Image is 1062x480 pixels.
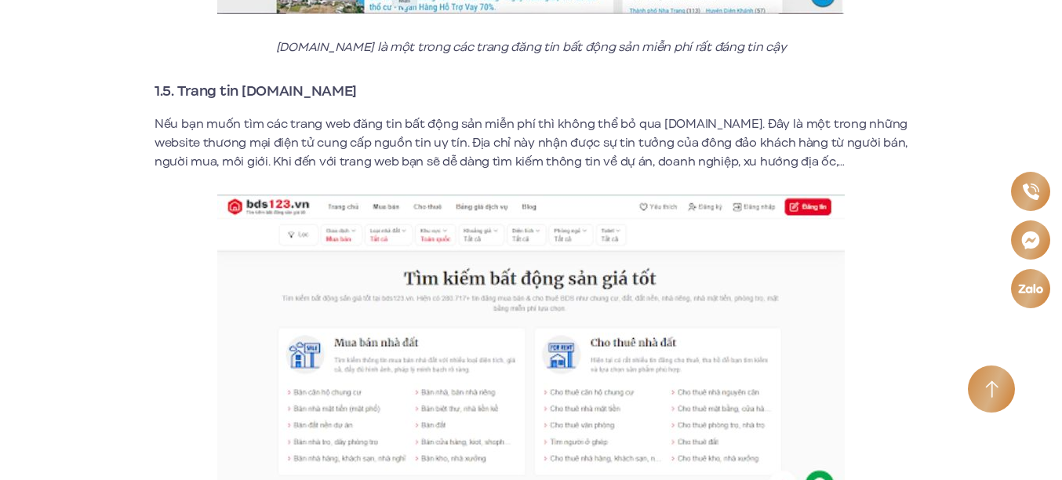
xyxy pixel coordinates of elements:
img: Arrow icon [985,380,998,398]
img: Messenger icon [1020,230,1041,250]
strong: 1.5. Trang tin [DOMAIN_NAME] [155,81,357,101]
img: Zalo icon [1017,283,1044,295]
img: Phone icon [1021,183,1039,201]
p: Nếu bạn muốn tìm các trang web đăng tin bất động sản miễn phí thì không thể bỏ qua [DOMAIN_NAME].... [155,115,907,171]
em: [DOMAIN_NAME] là một trong các trang đăng tin bất động sản miễn phí rất đáng tin cậy [276,38,786,56]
